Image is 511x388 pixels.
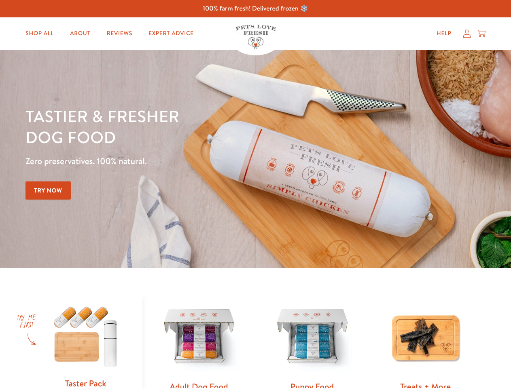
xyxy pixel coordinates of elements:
a: About [64,25,97,42]
a: Try Now [25,181,71,200]
a: Reviews [100,25,138,42]
p: Zero preservatives. 100% natural. [25,154,332,169]
a: Shop All [19,25,60,42]
h1: Tastier & fresher dog food [25,105,332,148]
a: Expert Advice [142,25,200,42]
img: Pets Love Fresh [235,25,276,49]
a: Help [430,25,458,42]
